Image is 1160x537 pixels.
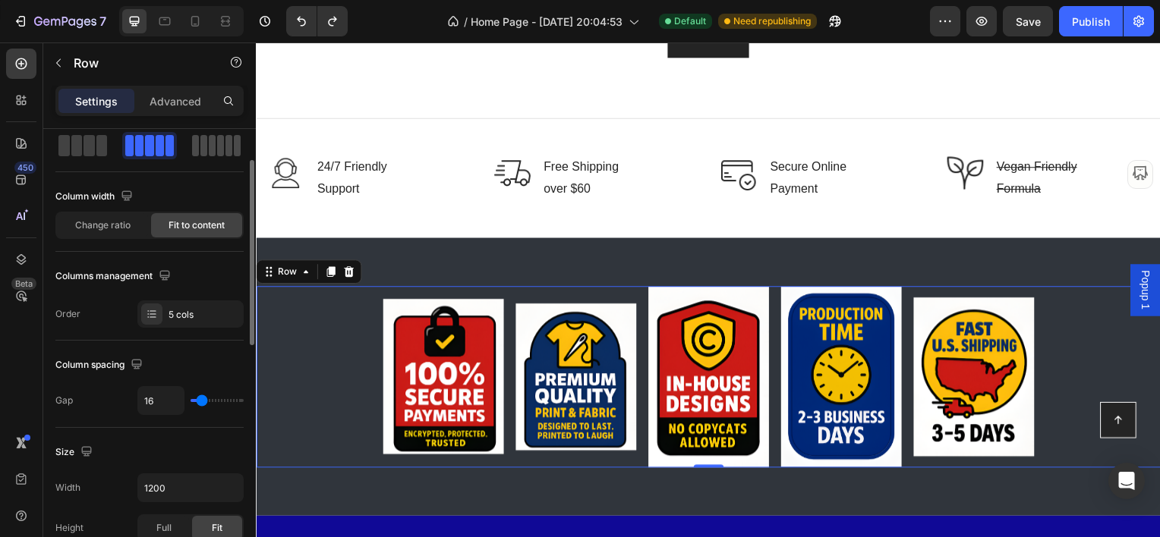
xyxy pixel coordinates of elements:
[733,14,811,28] span: Need republishing
[55,481,80,495] div: Width
[150,93,201,109] p: Advanced
[55,394,73,407] div: Gap
[395,245,516,428] img: Alt Image
[6,6,113,36] button: 7
[674,14,706,28] span: Default
[290,115,366,159] p: Free Shipping over $60
[662,256,783,416] img: Alt Image
[19,224,44,237] div: Row
[464,14,468,30] span: /
[169,218,225,232] span: Fit to content
[1059,6,1123,36] button: Publish
[74,54,203,72] p: Row
[75,93,118,109] p: Settings
[746,118,827,131] s: Vegan Friendly
[240,113,276,149] img: Alt Image
[212,521,222,535] span: Fit
[1072,14,1110,30] div: Publish
[138,474,243,501] input: Auto
[55,442,96,463] div: Size
[138,387,184,414] input: Auto
[888,229,903,268] span: Popup 1
[256,42,1160,537] iframe: Design area
[169,308,240,322] div: 5 cols
[261,262,383,410] img: Alt Image
[746,140,791,153] s: Formula
[518,115,594,159] p: Secure Online Payment
[75,218,131,232] span: Change ratio
[128,258,249,414] img: Alt Image
[11,113,48,149] img: Alt Image
[55,307,80,321] div: Order
[1108,463,1145,499] div: Open Intercom Messenger
[1003,6,1053,36] button: Save
[11,278,36,290] div: Beta
[99,12,106,30] p: 7
[1016,15,1041,28] span: Save
[468,113,504,149] img: Alt Image
[55,187,136,207] div: Column width
[61,115,132,137] p: 24/7 Friendly
[55,266,174,287] div: Columns management
[528,245,650,427] img: Alt Image
[286,6,348,36] div: Undo/Redo
[61,137,132,159] p: Support
[55,521,84,535] div: Height
[156,521,172,535] span: Full
[14,162,36,174] div: 450
[696,113,733,149] img: Alt Image
[55,355,146,375] div: Column spacing
[471,14,623,30] span: Home Page - [DATE] 20:04:53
